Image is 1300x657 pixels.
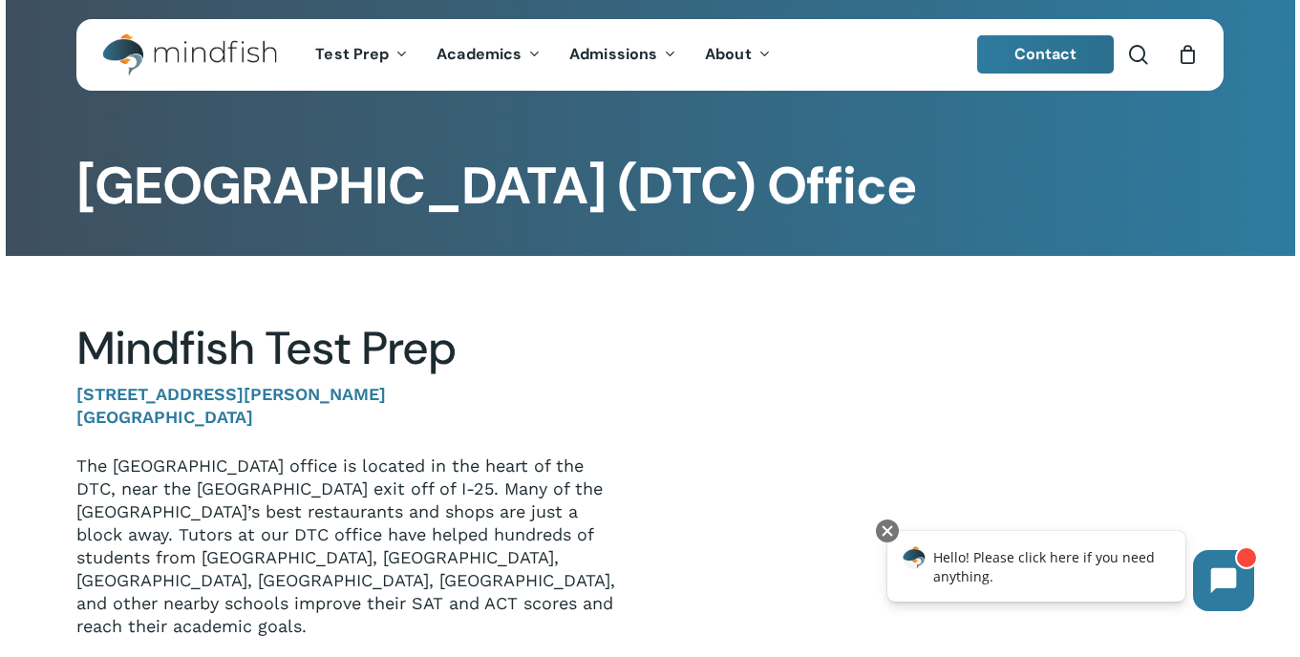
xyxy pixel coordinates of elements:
a: Contact [977,35,1115,74]
h2: Mindfish Test Prep [76,321,621,376]
iframe: Chatbot [867,516,1273,630]
nav: Main Menu [301,19,784,91]
span: Admissions [569,44,657,64]
a: Admissions [555,47,691,63]
p: The [GEOGRAPHIC_DATA] office is located in the heart of the DTC, near the [GEOGRAPHIC_DATA] exit ... [76,455,621,638]
a: Test Prep [301,47,422,63]
header: Main Menu [76,19,1224,91]
span: Contact [1014,44,1077,64]
span: Test Prep [315,44,389,64]
h1: [GEOGRAPHIC_DATA] (DTC) Office [76,156,1224,217]
strong: [STREET_ADDRESS][PERSON_NAME] [76,384,386,404]
a: Cart [1177,44,1198,65]
strong: [GEOGRAPHIC_DATA] [76,407,253,427]
a: About [691,47,785,63]
a: Academics [422,47,555,63]
span: Academics [437,44,522,64]
span: About [705,44,752,64]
